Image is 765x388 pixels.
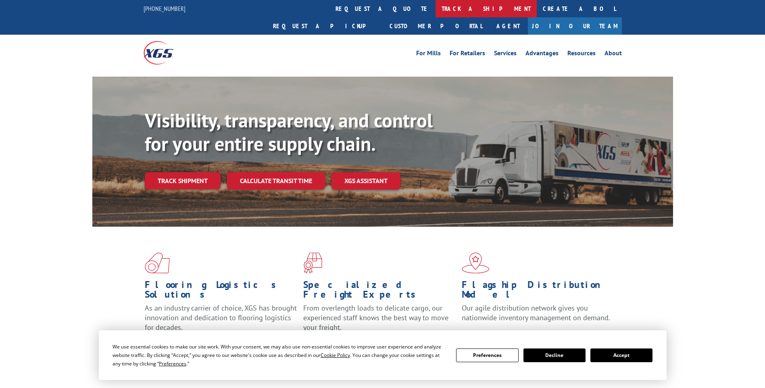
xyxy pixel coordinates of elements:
[303,303,456,339] p: From overlength loads to delicate cargo, our experienced staff knows the best way to move your fr...
[331,172,400,190] a: XGS ASSISTANT
[159,360,186,367] span: Preferences
[145,280,297,303] h1: Flooring Logistics Solutions
[462,252,490,273] img: xgs-icon-flagship-distribution-model-red
[145,172,221,189] a: Track shipment
[462,280,614,303] h1: Flagship Distribution Model
[450,50,485,59] a: For Retailers
[462,330,562,339] a: Learn More >
[523,348,586,362] button: Decline
[456,348,518,362] button: Preferences
[321,352,350,359] span: Cookie Policy
[99,330,667,380] div: Cookie Consent Prompt
[303,280,456,303] h1: Specialized Freight Experts
[227,172,325,190] a: Calculate transit time
[113,342,446,368] div: We use essential cookies to make our site work. With your consent, we may also use non-essential ...
[567,50,596,59] a: Resources
[528,17,622,35] a: Join Our Team
[145,303,297,332] span: As an industry carrier of choice, XGS has brought innovation and dedication to flooring logistics...
[604,50,622,59] a: About
[488,17,528,35] a: Agent
[525,50,559,59] a: Advantages
[590,348,652,362] button: Accept
[145,252,170,273] img: xgs-icon-total-supply-chain-intelligence-red
[494,50,517,59] a: Services
[462,303,610,322] span: Our agile distribution network gives you nationwide inventory management on demand.
[267,17,384,35] a: Request a pickup
[384,17,488,35] a: Customer Portal
[416,50,441,59] a: For Mills
[303,252,322,273] img: xgs-icon-focused-on-flooring-red
[144,4,186,13] a: [PHONE_NUMBER]
[145,108,433,156] b: Visibility, transparency, and control for your entire supply chain.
